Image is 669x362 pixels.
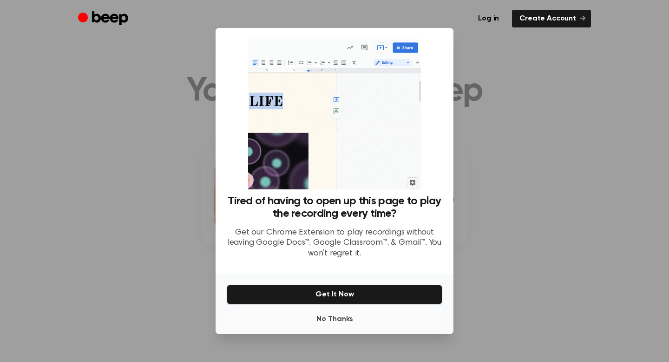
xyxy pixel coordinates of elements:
[227,195,442,220] h3: Tired of having to open up this page to play the recording every time?
[78,10,131,28] a: Beep
[512,10,591,27] a: Create Account
[227,310,442,328] button: No Thanks
[227,285,442,304] button: Get It Now
[248,39,420,189] img: Beep extension in action
[227,228,442,259] p: Get our Chrome Extension to play recordings without leaving Google Docs™, Google Classroom™, & Gm...
[471,10,506,27] a: Log in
